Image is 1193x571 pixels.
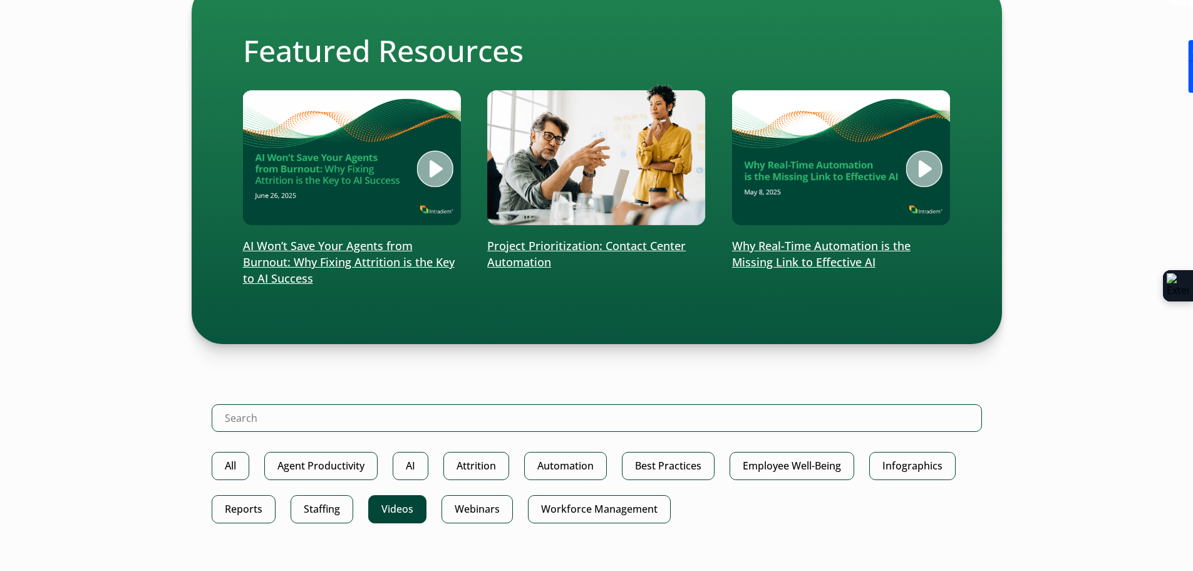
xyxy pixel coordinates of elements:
a: Project Prioritization: Contact Center Automation [487,84,706,271]
a: Employee Well-Being [730,452,854,480]
input: Search [212,404,982,432]
p: Why Real-Time Automation is the Missing Link to Effective AI [732,238,951,271]
img: Extension Icon [1167,273,1189,298]
h2: Featured Resources [243,33,951,69]
a: Attrition [443,452,509,480]
a: Why Real-Time Automation is the Missing Link to Effective AI [732,84,951,271]
a: AI Won’t Save Your Agents from Burnout: Why Fixing Attrition is the Key to AI Success [243,84,462,287]
form: Search Intradiem [212,404,982,452]
p: AI Won’t Save Your Agents from Burnout: Why Fixing Attrition is the Key to AI Success [243,238,462,287]
a: Infographics [869,452,956,480]
a: Webinars [442,495,513,523]
a: Agent Productivity [264,452,378,480]
a: Reports [212,495,276,523]
a: AI [393,452,428,480]
a: All [212,452,249,480]
a: Staffing [291,495,353,523]
p: Project Prioritization: Contact Center Automation [487,238,706,271]
a: Best Practices [622,452,715,480]
a: Videos [368,495,426,523]
a: Automation [524,452,607,480]
a: Workforce Management [528,495,671,523]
